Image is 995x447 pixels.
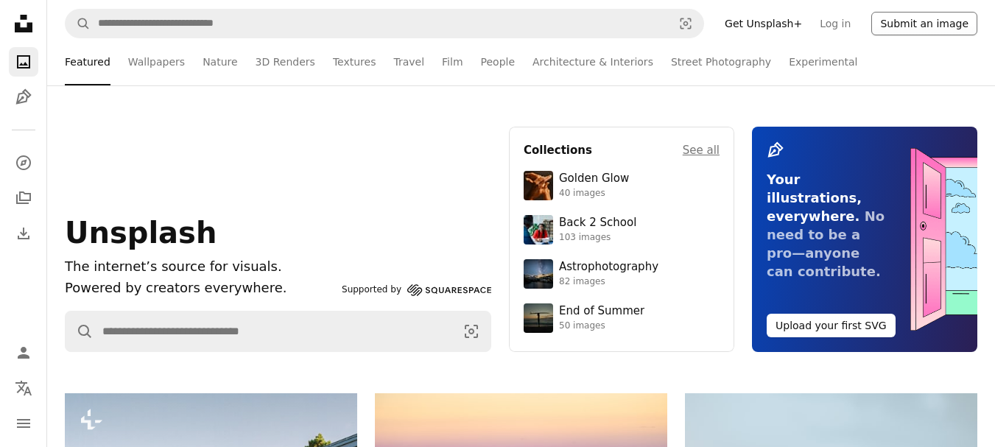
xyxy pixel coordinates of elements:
a: Explore [9,148,38,177]
a: Street Photography [671,38,771,85]
div: 103 images [559,232,636,244]
div: 82 images [559,276,658,288]
a: Travel [393,38,424,85]
button: Upload your first SVG [767,314,896,337]
a: Log in / Sign up [9,338,38,367]
form: Find visuals sitewide [65,311,491,352]
div: Golden Glow [559,172,629,186]
p: Powered by creators everywhere. [65,278,336,299]
form: Find visuals sitewide [65,9,704,38]
a: People [481,38,516,85]
a: Home — Unsplash [9,9,38,41]
a: Wallpapers [128,38,185,85]
a: Illustrations [9,82,38,112]
button: Visual search [668,10,703,38]
a: Golden Glow40 images [524,171,720,200]
span: Unsplash [65,216,217,250]
a: Nature [203,38,237,85]
h1: The internet’s source for visuals. [65,256,336,278]
a: Supported by [342,281,491,299]
div: 40 images [559,188,629,200]
a: Film [442,38,463,85]
button: Search Unsplash [66,10,91,38]
img: premium_photo-1754759085924-d6c35cb5b7a4 [524,171,553,200]
button: Visual search [452,312,491,351]
button: Submit an image [871,12,977,35]
a: 3D Renders [256,38,315,85]
a: Experimental [789,38,857,85]
a: Astrophotography82 images [524,259,720,289]
span: Your illustrations, everywhere. [767,172,862,224]
img: premium_photo-1754398386796-ea3dec2a6302 [524,303,553,333]
a: Download History [9,219,38,248]
h4: Collections [524,141,592,159]
a: See all [683,141,720,159]
a: Get Unsplash+ [716,12,811,35]
div: 50 images [559,320,644,332]
a: Textures [333,38,376,85]
a: Log in [811,12,859,35]
a: Photos [9,47,38,77]
img: photo-1538592487700-be96de73306f [524,259,553,289]
a: Collections [9,183,38,213]
button: Language [9,373,38,403]
a: Architecture & Interiors [532,38,653,85]
div: End of Summer [559,304,644,319]
button: Search Unsplash [66,312,94,351]
a: Back 2 School103 images [524,215,720,244]
img: premium_photo-1683135218355-6d72011bf303 [524,215,553,244]
div: Back 2 School [559,216,636,230]
button: Menu [9,409,38,438]
div: Astrophotography [559,260,658,275]
a: End of Summer50 images [524,303,720,333]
